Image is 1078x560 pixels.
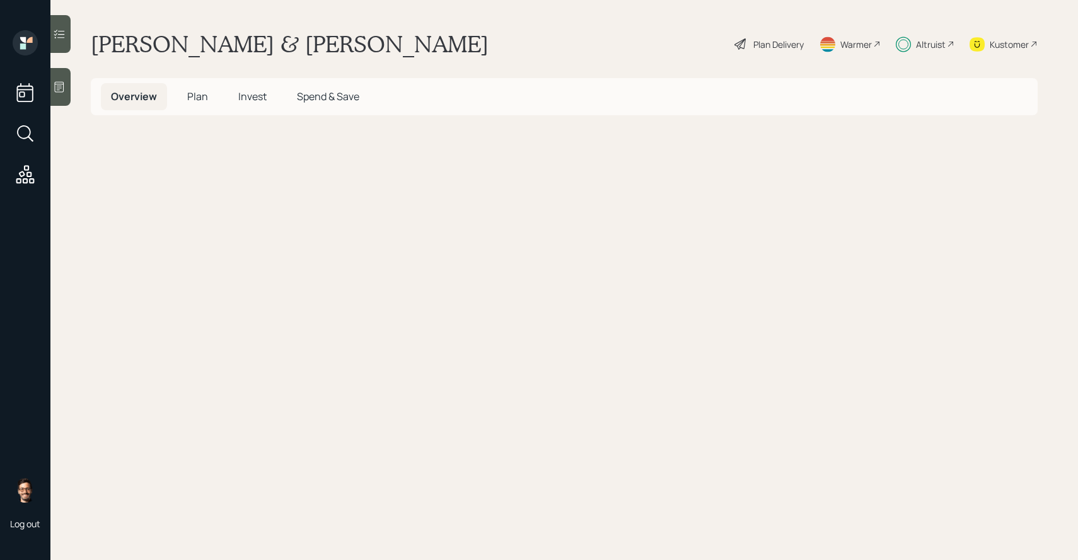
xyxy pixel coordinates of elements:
[238,89,267,103] span: Invest
[297,89,359,103] span: Spend & Save
[187,89,208,103] span: Plan
[10,518,40,530] div: Log out
[91,30,489,58] h1: [PERSON_NAME] & [PERSON_NAME]
[111,89,157,103] span: Overview
[840,38,872,51] div: Warmer
[990,38,1029,51] div: Kustomer
[916,38,946,51] div: Altruist
[753,38,804,51] div: Plan Delivery
[13,477,38,503] img: sami-boghos-headshot.png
